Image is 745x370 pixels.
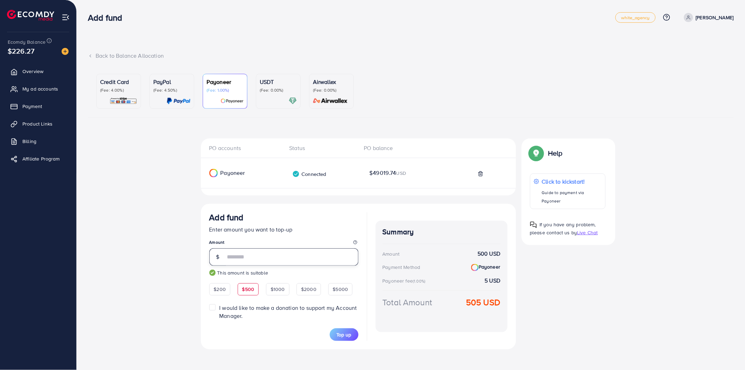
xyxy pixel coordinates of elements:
strong: Payoneer [471,263,500,271]
a: Overview [5,64,71,78]
img: Popup guide [530,221,537,228]
span: My ad accounts [22,85,58,92]
p: Enter amount you want to top-up [209,225,358,234]
strong: 5 USD [485,277,501,285]
h4: Summary [383,228,501,236]
div: PO balance [358,144,433,152]
button: Top up [330,328,358,341]
div: Payoneer [201,169,271,177]
small: This amount is suitable [209,269,358,276]
span: Affiliate Program [22,155,60,162]
span: $2000 [301,286,316,293]
span: $1000 [271,286,285,293]
span: white_agency [621,15,650,20]
strong: 500 USD [478,250,500,258]
img: logo [7,10,54,21]
small: (1.00%) [413,278,425,284]
span: Live Chat [577,229,598,236]
span: Ecomdy Balance [8,38,46,45]
strong: 505 USD [466,296,500,308]
p: Payoneer [207,78,244,86]
img: menu [62,13,70,21]
p: (Fee: 4.50%) [153,87,190,93]
img: card [289,97,297,105]
img: verified [292,170,300,178]
p: Help [548,149,563,157]
img: card [110,97,137,105]
a: Payment [5,99,71,113]
a: Product Links [5,117,71,131]
p: Credit Card [100,78,137,86]
span: $49019.74 [370,169,406,177]
img: Payoneer [209,169,218,177]
img: guide [209,270,216,276]
img: Popup guide [530,147,543,159]
h3: Add fund [88,13,128,23]
p: PayPal [153,78,190,86]
a: Billing [5,134,71,148]
h3: Add fund [209,212,244,222]
img: card [221,97,244,105]
p: (Fee: 1.00%) [207,87,244,93]
img: image [62,48,69,55]
p: [PERSON_NAME] [696,13,734,22]
span: $500 [242,286,255,293]
span: $226.27 [8,46,34,56]
div: Connected [292,170,326,178]
img: card [167,97,190,105]
iframe: Chat [715,339,740,365]
span: Top up [337,331,351,338]
div: Amount [383,250,400,257]
a: Affiliate Program [5,152,71,166]
div: PO accounts [209,144,284,152]
legend: Amount [209,239,358,248]
div: Total Amount [383,296,432,308]
p: Guide to payment via Payoneer [542,188,602,205]
span: If you have any problem, please contact us by [530,221,596,236]
div: Payoneer fee [383,277,428,284]
a: [PERSON_NAME] [681,13,734,22]
p: (Fee: 4.00%) [100,87,137,93]
span: I would like to make a donation to support my Account Manager. [219,304,357,320]
p: Airwallex [313,78,350,86]
a: My ad accounts [5,82,71,96]
div: Back to Balance Allocation [88,52,734,60]
span: Overview [22,68,43,75]
img: card [311,97,350,105]
span: $5000 [333,286,348,293]
span: USD [396,170,406,177]
div: Status [284,144,358,152]
span: Payment [22,103,42,110]
span: Product Links [22,120,53,127]
a: white_agency [615,12,656,23]
div: Payment Method [383,264,420,271]
img: Payoneer [471,264,479,271]
span: Billing [22,138,36,145]
p: Click to kickstart! [542,177,602,186]
p: (Fee: 0.00%) [313,87,350,93]
p: (Fee: 0.00%) [260,87,297,93]
span: $200 [214,286,226,293]
p: USDT [260,78,297,86]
